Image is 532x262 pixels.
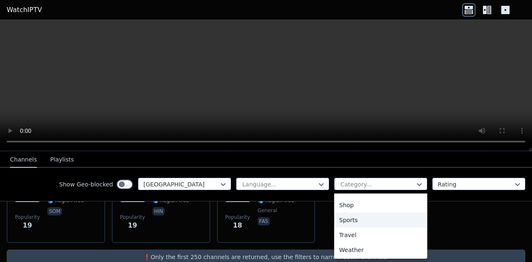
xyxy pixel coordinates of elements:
span: 19 [23,220,32,230]
span: Popularity [120,214,145,220]
label: Show Geo-blocked [59,180,113,189]
p: ❗️Only the first 250 channels are returned, use the filters to narrow down channels. [10,253,522,261]
button: Playlists [50,152,74,168]
p: som [47,207,62,215]
p: hin [153,207,165,215]
div: Shop [334,198,427,213]
span: Popularity [15,214,40,220]
p: fas [258,217,270,225]
button: Channels [10,152,37,168]
div: Weather [334,242,427,257]
span: general [258,207,277,214]
div: Travel [334,228,427,242]
div: Sports [334,213,427,228]
span: Popularity [225,214,250,220]
span: 18 [233,220,242,230]
span: 19 [128,220,137,230]
a: WatchIPTV [7,5,42,15]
